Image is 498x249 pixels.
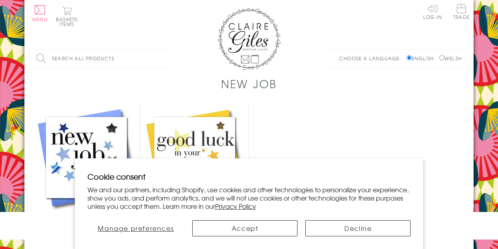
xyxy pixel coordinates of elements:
img: New Job Card, Good Luck, Embellished with a padded star [141,104,249,212]
input: Search all products [32,50,170,67]
a: Log In [423,4,442,19]
span: Trade [453,4,470,19]
input: Welsh [439,55,444,60]
a: Privacy Policy [215,201,256,211]
button: Accept [192,220,297,236]
p: We and our partners, including Shopify, use cookies and other technologies to personalize your ex... [87,186,411,210]
label: English [407,55,438,62]
a: Trade [453,4,470,21]
h1: New Job [221,76,277,92]
span: Manage preferences [98,223,174,233]
a: New Job Card, Blue Stars, Good Luck, padded star embellished £3.50 Add to Basket [32,104,141,240]
input: Search [162,50,170,67]
button: Menu [32,5,48,22]
span: 0 items [59,16,78,28]
input: English [407,55,412,60]
button: Basket0 items [56,6,78,26]
a: New Job Card, Good Luck, Embellished with a padded star £3.50 Add to Basket [141,104,249,240]
button: Decline [305,220,411,236]
p: Choose a language: [339,55,405,62]
img: New Job Card, Blue Stars, Good Luck, padded star embellished [32,104,141,212]
img: Claire Giles Greetings Cards [217,8,281,70]
label: Welsh [439,55,462,62]
span: Menu [32,16,48,23]
button: Manage preferences [87,220,184,236]
h2: Cookie consent [87,171,411,182]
